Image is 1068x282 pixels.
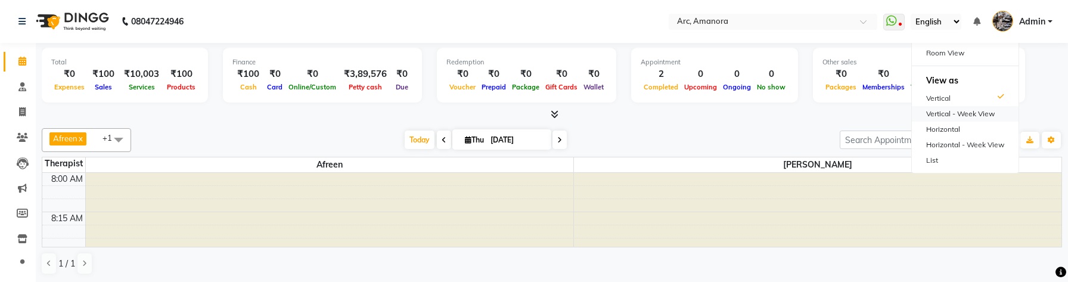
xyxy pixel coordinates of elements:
div: Redemption [446,57,607,67]
div: Horizontal [912,122,1019,137]
div: ₹0 [51,67,88,81]
div: ₹100 [232,67,264,81]
span: Products [164,83,198,91]
span: Due [393,83,411,91]
span: +1 [103,133,121,142]
h6: View as [912,71,1019,91]
img: Admin [992,11,1013,32]
span: Services [126,83,158,91]
div: Appointment [641,57,788,67]
div: List [912,153,1019,168]
span: Upcoming [681,83,720,91]
div: Other sales [822,57,1016,67]
span: Petty cash [346,83,385,91]
div: Horizontal - Week View [912,137,1019,153]
div: 8:15 AM [49,212,85,225]
div: Vertical - Week View [912,106,1019,122]
span: Card [264,83,285,91]
img: logo [30,5,112,38]
div: ₹0 [908,67,943,81]
a: x [77,134,83,143]
div: ₹3,89,576 [339,67,392,81]
span: Memberships [859,83,908,91]
span: 1 / 1 [58,258,75,270]
div: Vertical [912,91,1019,106]
div: ₹100 [164,67,198,81]
span: Package [509,83,542,91]
span: Afreen [53,134,77,143]
span: Prepaid [479,83,509,91]
div: Therapist [42,157,85,170]
span: Expenses [51,83,88,91]
span: Thu [462,135,487,144]
div: 0 [754,67,788,81]
span: Online/Custom [285,83,339,91]
div: Finance [232,57,412,67]
span: Sales [92,83,115,91]
span: Wallet [580,83,607,91]
input: 2025-09-04 [487,131,547,149]
span: Admin [1019,16,1045,28]
div: ₹0 [542,67,580,81]
span: Ongoing [720,83,754,91]
div: ₹0 [392,67,412,81]
div: ₹0 [285,67,339,81]
span: Packages [822,83,859,91]
b: 08047224946 [131,5,184,38]
div: ₹0 [264,67,285,81]
input: Search Appointment [840,131,944,149]
span: Completed [641,83,681,91]
div: ₹0 [479,67,509,81]
span: [PERSON_NAME] [574,157,1062,172]
div: ₹100 [88,67,119,81]
div: ₹0 [446,67,479,81]
span: Afreen [86,157,573,172]
span: Vouchers [908,83,943,91]
div: ₹10,003 [119,67,164,81]
div: Total [51,57,198,67]
div: 0 [720,67,754,81]
div: 0 [681,67,720,81]
span: Voucher [446,83,479,91]
div: ₹0 [859,67,908,81]
span: Gift Cards [542,83,580,91]
span: Today [405,131,434,149]
div: 8:00 AM [49,173,85,185]
div: ₹0 [822,67,859,81]
span: Cash [237,83,260,91]
div: ₹0 [580,67,607,81]
div: 2 [641,67,681,81]
div: Room View [912,45,1019,61]
span: No show [754,83,788,91]
div: ₹0 [509,67,542,81]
